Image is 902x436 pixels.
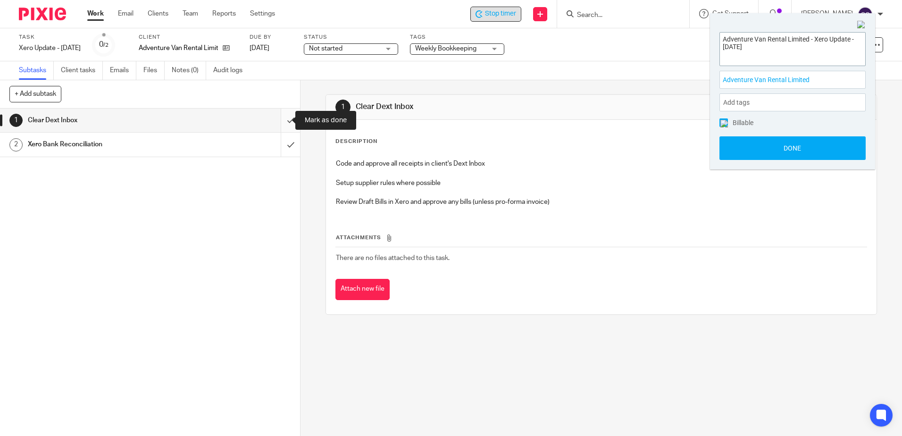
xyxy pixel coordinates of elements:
[9,114,23,127] div: 1
[139,43,218,53] p: Adventure Van Rental Limited
[99,39,109,50] div: 0
[719,136,866,160] button: Done
[410,34,504,41] label: Tags
[19,43,81,53] div: Xero Update - [DATE]
[733,119,753,126] span: Billable
[801,9,853,18] p: [PERSON_NAME]
[212,9,236,18] a: Reports
[148,9,168,18] a: Clients
[335,100,351,115] div: 1
[19,34,81,41] label: Task
[103,42,109,48] small: /2
[723,95,754,110] span: Add tags
[61,61,103,80] a: Client tasks
[172,61,206,80] a: Notes (0)
[87,9,104,18] a: Work
[485,9,516,19] span: Stop timer
[336,255,450,261] span: There are no files attached to this task.
[858,7,873,22] img: svg%3E
[143,61,165,80] a: Files
[118,9,134,18] a: Email
[415,45,476,52] span: Weekly Bookkeeping
[250,9,275,18] a: Settings
[139,34,238,41] label: Client
[9,138,23,151] div: 2
[250,45,269,51] span: [DATE]
[712,10,749,17] span: Get Support
[19,43,81,53] div: Xero Update - Wednesday
[28,113,190,127] h1: Clear Dext Inbox
[719,71,866,89] div: Project: Adventure Van Rental Limited
[723,75,842,85] span: Adventure Van Rental Limited
[110,61,136,80] a: Emails
[309,45,342,52] span: Not started
[356,102,621,112] h1: Clear Dext Inbox
[336,178,866,188] p: Setup supplier rules where possible
[19,61,54,80] a: Subtasks
[335,279,390,300] button: Attach new file
[857,21,866,29] img: Close
[213,61,250,80] a: Audit logs
[28,137,190,151] h1: Xero Bank Reconciliation
[576,11,661,20] input: Search
[183,9,198,18] a: Team
[470,7,521,22] div: Adventure Van Rental Limited - Xero Update - Wednesday
[335,138,377,145] p: Description
[336,159,866,168] p: Code and approve all receipts in client's Dext Inbox
[250,34,292,41] label: Due by
[720,120,728,127] img: checked.png
[336,235,381,240] span: Attachments
[304,34,398,41] label: Status
[9,86,61,102] button: + Add subtask
[336,197,866,207] p: Review Draft Bills in Xero and approve any bills (unless pro-forma invoice)
[720,33,865,63] textarea: Adventure Van Rental Limited - Xero Update - [DATE]
[19,8,66,20] img: Pixie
